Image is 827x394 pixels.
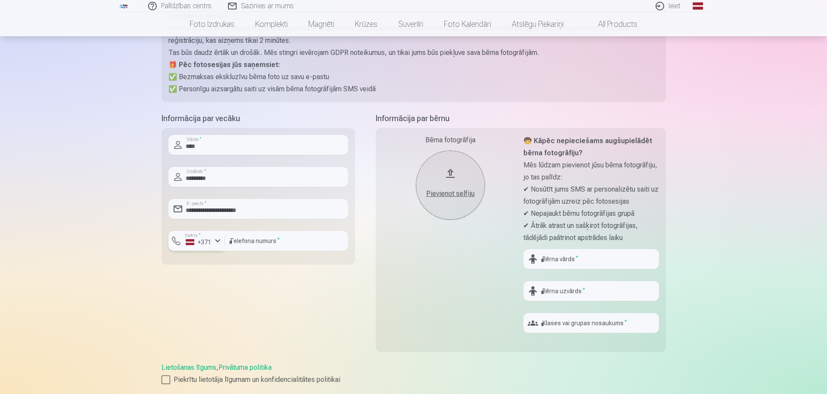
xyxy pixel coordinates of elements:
[376,112,666,125] h5: Informācija par bērnu
[298,12,345,36] a: Magnēti
[345,12,388,36] a: Krūzes
[119,3,129,9] img: /fa1
[162,375,666,385] label: Piekrītu lietotāja līgumam un konfidencialitātes politikai
[162,112,355,125] h5: Informācija par vecāku
[425,189,476,199] div: Pievienot selfiju
[182,232,203,239] label: Valsts
[383,135,518,145] div: Bērna fotogrāfija
[388,12,434,36] a: Suvenīri
[219,363,272,372] a: Privātuma politika
[245,12,298,36] a: Komplekti
[168,61,280,69] strong: 🎁 Pēc fotosesijas jūs saņemsiet:
[523,137,652,157] strong: 🧒 Kāpēc nepieciešams augšupielādēt bērna fotogrāfiju?
[162,362,666,385] div: ,
[523,159,659,183] p: Mēs lūdzam pievienot jūsu bērna fotogrāfiju, jo tas palīdz:
[168,71,659,83] p: ✅ Bezmaksas ekskluzīvu bērna foto uz savu e-pastu
[434,12,501,36] a: Foto kalendāri
[574,12,648,36] a: All products
[523,183,659,208] p: ✔ Nosūtīt jums SMS ar personalizētu saiti uz fotogrāfijām uzreiz pēc fotosesijas
[501,12,574,36] a: Atslēgu piekariņi
[168,231,225,251] button: Valsts*+371
[523,220,659,244] p: ✔ Ātrāk atrast un sašķirot fotogrāfijas, tādējādi paātrinot apstrādes laiku
[186,238,212,247] div: +371
[168,47,659,59] p: Tas būs daudz ērtāk un drošāk. Mēs stingri ievērojam GDPR noteikumus, un tikai jums būs piekļuve ...
[168,83,659,95] p: ✅ Personīgu aizsargātu saiti uz visām bērna fotogrāfijām SMS veidā
[416,151,485,220] button: Pievienot selfiju
[162,363,216,372] a: Lietošanas līgums
[179,12,245,36] a: Foto izdrukas
[523,208,659,220] p: ✔ Nepajaukt bērnu fotogrāfijas grupā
